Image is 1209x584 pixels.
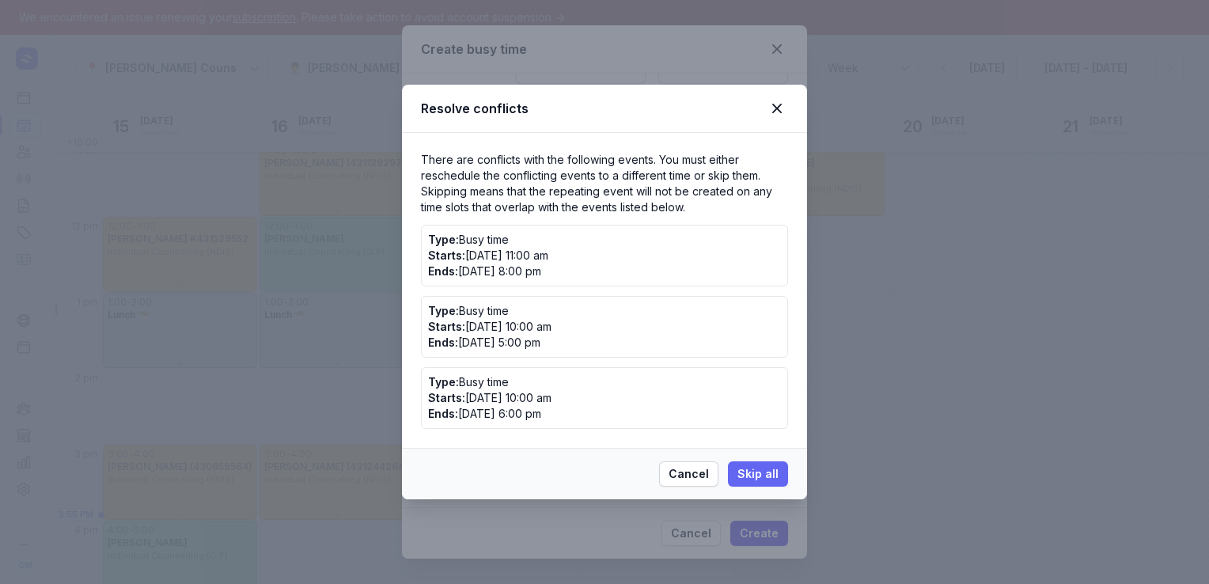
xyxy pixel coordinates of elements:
[428,374,459,390] div: Type:
[428,303,459,319] div: Type:
[669,465,709,484] span: Cancel
[428,336,458,349] span: Ends:
[428,248,548,264] div: [DATE] 11:00 am
[428,391,465,404] span: Starts:
[428,320,465,333] span: Starts:
[428,264,548,279] div: [DATE] 8:00 pm
[659,461,718,487] button: Cancel
[428,335,551,351] div: [DATE] 5:00 pm
[421,99,766,118] div: Resolve conflicts
[428,319,551,335] div: [DATE] 10:00 am
[428,264,458,278] span: Ends:
[421,152,788,215] p: There are conflicts with the following events. You must either reschedule the conflicting events ...
[728,461,788,487] button: Skip all
[428,390,551,406] div: [DATE] 10:00 am
[428,406,551,422] div: [DATE] 6:00 pm
[459,303,509,319] div: Busy time
[428,248,465,262] span: Starts:
[428,407,458,420] span: Ends:
[737,465,779,484] span: Skip all
[459,232,509,248] div: Busy time
[428,232,459,248] div: Type:
[459,374,509,390] div: Busy time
